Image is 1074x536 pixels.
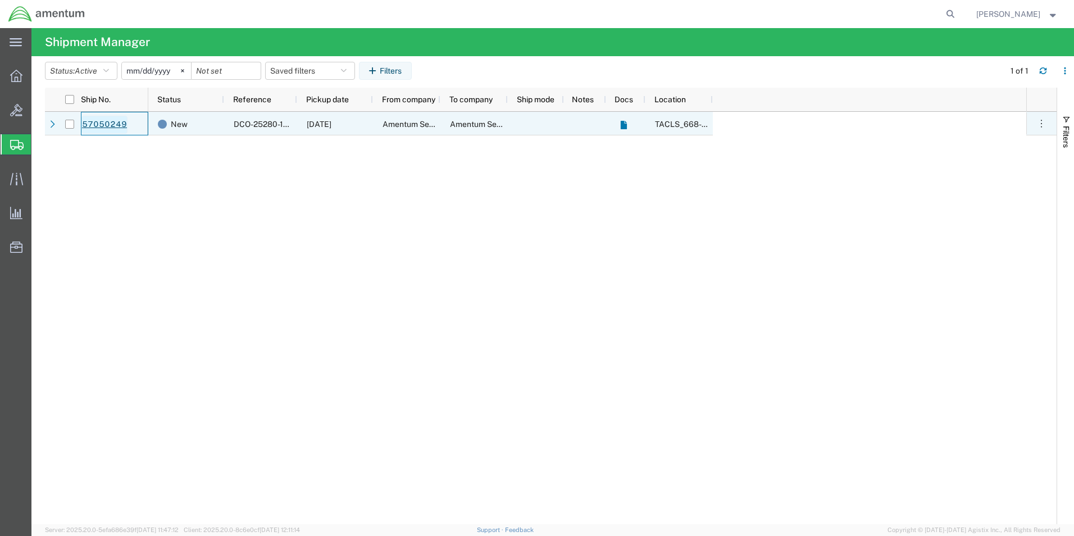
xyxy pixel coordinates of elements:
span: Ship mode [517,95,554,104]
span: Chad Fitzner [976,8,1040,20]
span: From company [382,95,435,104]
span: Location [654,95,686,104]
span: Client: 2025.20.0-8c6e0cf [184,526,300,533]
button: Filters [359,62,412,80]
span: Copyright © [DATE]-[DATE] Agistix Inc., All Rights Reserved [888,525,1061,535]
div: 1 of 1 [1011,65,1030,77]
h4: Shipment Manager [45,28,150,56]
input: Not set [192,62,261,79]
input: Not set [122,62,191,79]
button: Status:Active [45,62,117,80]
span: Server: 2025.20.0-5efa686e39f [45,526,179,533]
span: To company [449,95,493,104]
span: Active [75,66,97,75]
button: Saved filters [265,62,355,80]
span: Filters [1062,126,1071,148]
span: Ship No. [81,95,111,104]
span: [DATE] 11:47:12 [136,526,179,533]
span: 10/08/2025 [307,120,331,129]
span: Status [157,95,181,104]
span: Reference [233,95,271,104]
a: 57050249 [81,116,128,134]
span: Notes [572,95,594,104]
img: logo [8,6,85,22]
span: [DATE] 12:11:14 [260,526,300,533]
span: TACLS_668-St. Paul, MN [655,120,930,129]
span: Amentum Services, Inc. [450,120,534,129]
span: Docs [615,95,633,104]
button: [PERSON_NAME] [976,7,1059,21]
a: Support [477,526,505,533]
a: Feedback [505,526,534,533]
span: DCO-25280-169195 [234,120,307,129]
span: New [171,112,188,136]
span: Pickup date [306,95,349,104]
span: Amentum Services, Inc. [383,120,467,129]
